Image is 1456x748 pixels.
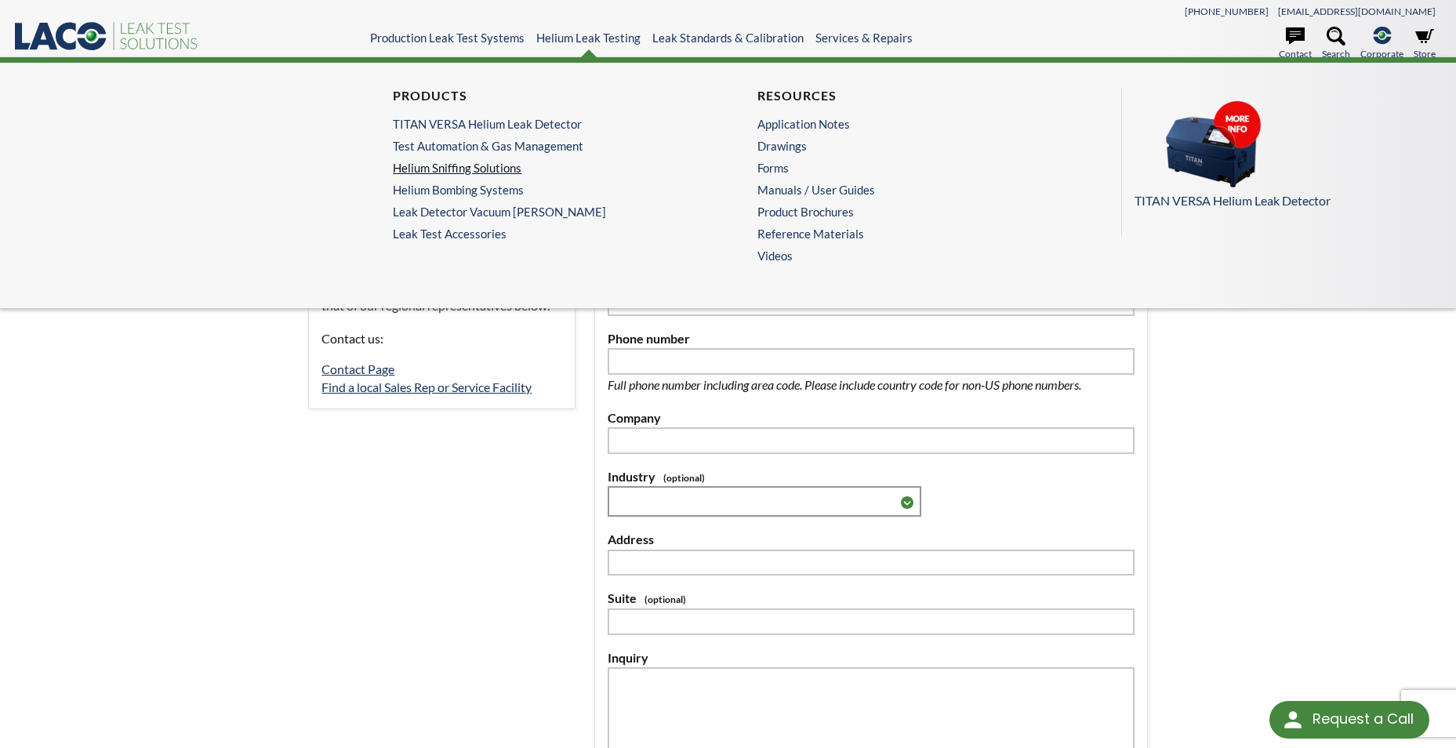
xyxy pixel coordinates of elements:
[757,227,1055,241] a: Reference Materials
[393,227,699,241] a: Leak Test Accessories
[1322,27,1350,61] a: Search
[1185,5,1269,17] a: [PHONE_NUMBER]
[1360,46,1403,61] span: Corporate
[393,183,691,197] a: Helium Bombing Systems
[1135,191,1427,211] p: TITAN VERSA Helium Leak Detector
[757,249,1063,263] a: Videos
[608,329,1135,349] label: Phone number
[393,161,691,175] a: Helium Sniffing Solutions
[393,117,691,131] a: TITAN VERSA Helium Leak Detector
[393,205,691,219] a: Leak Detector Vacuum [PERSON_NAME]
[608,648,1135,668] label: Inquiry
[757,88,1055,104] h4: Resources
[393,88,691,104] h4: Products
[321,379,532,394] a: Find a local Sales Rep or Service Facility
[815,31,913,45] a: Services & Repairs
[652,31,804,45] a: Leak Standards & Calibration
[1135,100,1427,211] a: TITAN VERSA Helium Leak Detector
[757,117,1055,131] a: Application Notes
[370,31,525,45] a: Production Leak Test Systems
[608,467,1135,487] label: Industry
[608,588,1135,608] label: Suite
[321,329,562,349] p: Contact us:
[1279,27,1312,61] a: Contact
[757,183,1055,197] a: Manuals / User Guides
[1280,707,1305,732] img: round button
[321,361,394,376] a: Contact Page
[757,139,1055,153] a: Drawings
[393,139,691,153] a: Test Automation & Gas Management
[1135,100,1291,188] img: Menu_Pods_TV.png
[1414,27,1436,61] a: Store
[608,408,1135,428] label: Company
[1269,701,1429,739] div: Request a Call
[608,529,1135,550] label: Address
[536,31,641,45] a: Helium Leak Testing
[1313,701,1414,737] div: Request a Call
[757,161,1055,175] a: Forms
[1278,5,1436,17] a: [EMAIL_ADDRESS][DOMAIN_NAME]
[608,375,1133,395] p: Full phone number including area code. Please include country code for non-US phone numbers.
[757,205,1055,219] a: Product Brochures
